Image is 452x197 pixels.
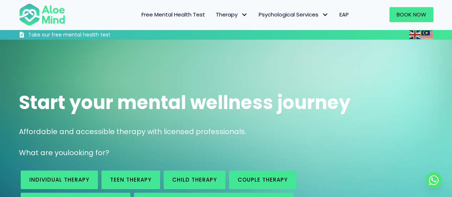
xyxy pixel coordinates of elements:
span: Teen Therapy [110,176,152,183]
a: Child Therapy [164,171,225,189]
img: ms [421,30,433,39]
span: Couple therapy [238,176,288,183]
span: Book Now [397,11,426,18]
span: What are you [19,148,68,158]
img: en [409,30,421,39]
nav: Menu [75,7,354,22]
span: Individual therapy [29,176,89,183]
a: Individual therapy [21,171,98,189]
a: Take our free mental health test [19,31,149,40]
a: Whatsapp [426,172,442,188]
span: Therapy [216,11,248,18]
h3: Take our free mental health test [28,31,149,39]
img: Aloe mind Logo [19,3,65,26]
a: Free Mental Health Test [136,7,210,22]
a: EAP [334,7,354,22]
span: looking for? [68,148,109,158]
a: English [409,30,421,39]
span: Start your mental wellness journey [19,89,351,115]
span: Psychological Services [259,11,329,18]
p: Affordable and accessible therapy with licensed professionals. [19,127,433,137]
span: EAP [339,11,349,18]
span: Therapy: submenu [239,10,250,20]
span: Child Therapy [172,176,217,183]
span: Free Mental Health Test [141,11,205,18]
a: Couple therapy [229,171,296,189]
span: Psychological Services: submenu [320,10,331,20]
a: TherapyTherapy: submenu [210,7,253,22]
a: Teen Therapy [101,171,160,189]
a: Psychological ServicesPsychological Services: submenu [253,7,334,22]
a: Malay [421,30,433,39]
a: Book Now [389,7,433,22]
